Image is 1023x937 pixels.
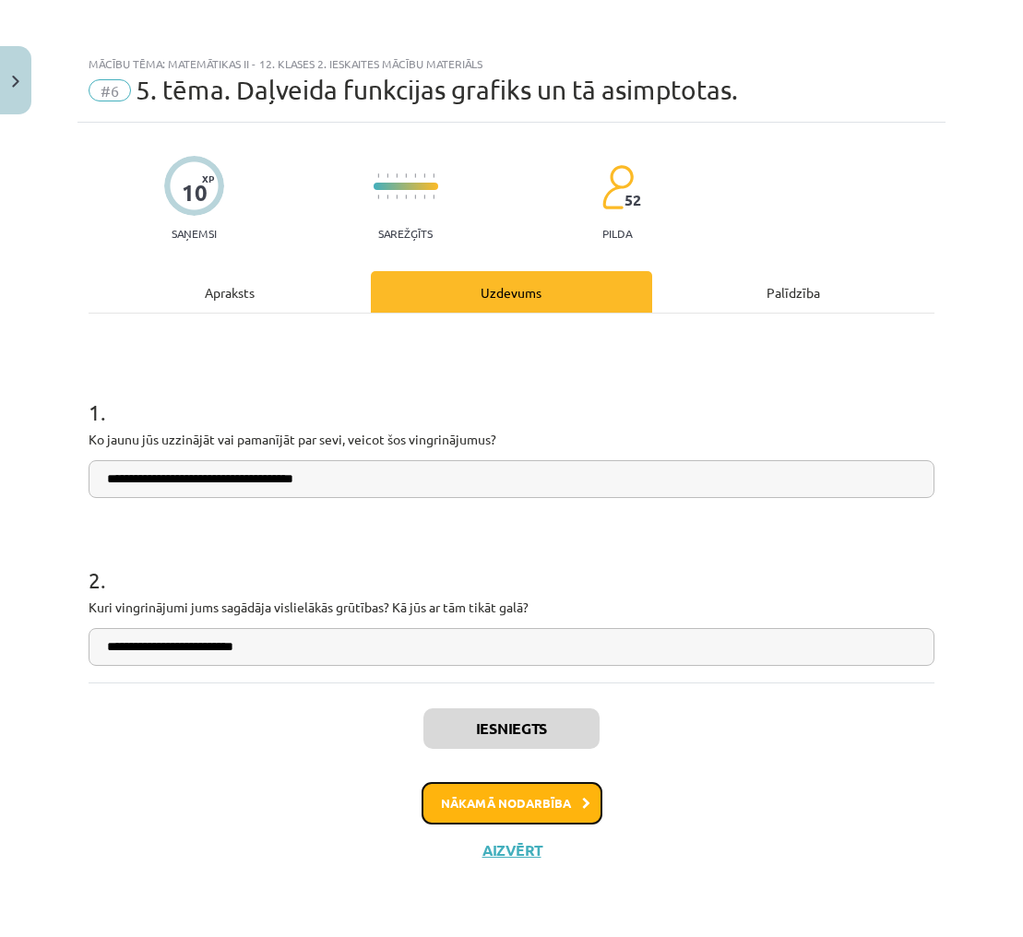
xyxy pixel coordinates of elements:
[12,76,19,88] img: icon-close-lesson-0947bae3869378f0d4975bcd49f059093ad1ed9edebbc8119c70593378902aed.svg
[625,192,641,208] span: 52
[89,598,934,617] p: Kuri vingrinājumi jums sagādāja vislielākās grūtības? Kā jūs ar tām tikāt galā?
[396,195,398,199] img: icon-short-line-57e1e144782c952c97e751825c79c345078a6d821885a25fce030b3d8c18986b.svg
[202,173,214,184] span: XP
[423,708,600,749] button: Iesniegts
[396,173,398,178] img: icon-short-line-57e1e144782c952c97e751825c79c345078a6d821885a25fce030b3d8c18986b.svg
[89,271,371,313] div: Apraksts
[387,173,388,178] img: icon-short-line-57e1e144782c952c97e751825c79c345078a6d821885a25fce030b3d8c18986b.svg
[387,195,388,199] img: icon-short-line-57e1e144782c952c97e751825c79c345078a6d821885a25fce030b3d8c18986b.svg
[477,841,547,860] button: Aizvērt
[423,195,425,199] img: icon-short-line-57e1e144782c952c97e751825c79c345078a6d821885a25fce030b3d8c18986b.svg
[405,173,407,178] img: icon-short-line-57e1e144782c952c97e751825c79c345078a6d821885a25fce030b3d8c18986b.svg
[423,173,425,178] img: icon-short-line-57e1e144782c952c97e751825c79c345078a6d821885a25fce030b3d8c18986b.svg
[136,75,738,105] span: 5. tēma. Daļveida funkcijas grafiks un tā asimptotas.
[433,195,434,199] img: icon-short-line-57e1e144782c952c97e751825c79c345078a6d821885a25fce030b3d8c18986b.svg
[378,227,433,240] p: Sarežģīts
[89,57,934,70] div: Mācību tēma: Matemātikas ii - 12. klases 2. ieskaites mācību materiāls
[182,180,208,206] div: 10
[414,173,416,178] img: icon-short-line-57e1e144782c952c97e751825c79c345078a6d821885a25fce030b3d8c18986b.svg
[422,782,602,824] button: Nākamā nodarbība
[89,535,934,592] h1: 2 .
[601,164,634,210] img: students-c634bb4e5e11cddfef0936a35e636f08e4e9abd3cc4e673bd6f9a4125e45ecb1.svg
[164,227,224,240] p: Saņemsi
[405,195,407,199] img: icon-short-line-57e1e144782c952c97e751825c79c345078a6d821885a25fce030b3d8c18986b.svg
[433,173,434,178] img: icon-short-line-57e1e144782c952c97e751825c79c345078a6d821885a25fce030b3d8c18986b.svg
[89,79,131,101] span: #6
[89,367,934,424] h1: 1 .
[652,271,934,313] div: Palīdzība
[377,195,379,199] img: icon-short-line-57e1e144782c952c97e751825c79c345078a6d821885a25fce030b3d8c18986b.svg
[602,227,632,240] p: pilda
[371,271,653,313] div: Uzdevums
[414,195,416,199] img: icon-short-line-57e1e144782c952c97e751825c79c345078a6d821885a25fce030b3d8c18986b.svg
[89,430,934,449] p: Ko jaunu jūs uzzinājāt vai pamanījāt par sevi, veicot šos vingrinājumus?
[377,173,379,178] img: icon-short-line-57e1e144782c952c97e751825c79c345078a6d821885a25fce030b3d8c18986b.svg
